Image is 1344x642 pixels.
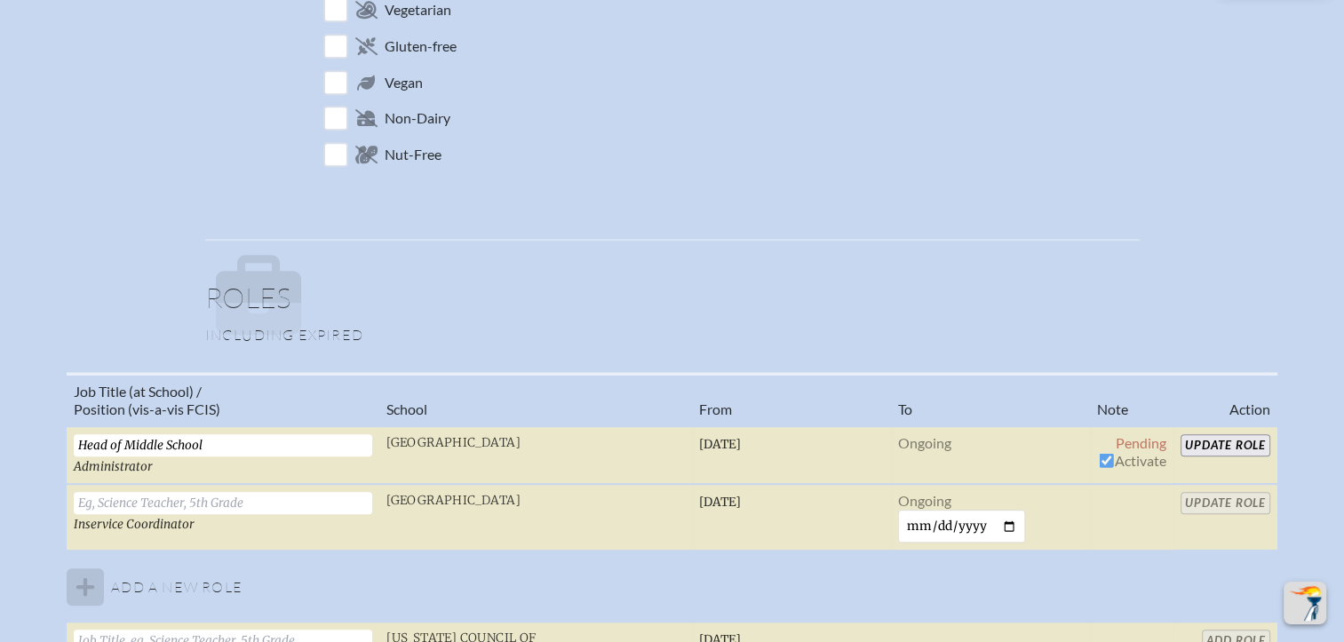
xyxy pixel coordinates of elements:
h1: Roles [205,283,1140,326]
span: Vegan [385,74,423,91]
span: Activate [1097,452,1166,469]
span: [GEOGRAPHIC_DATA] [386,493,521,508]
th: School [379,374,692,426]
span: Vegetarian [385,1,451,19]
span: [GEOGRAPHIC_DATA] [386,435,521,450]
span: Ongoing [898,434,951,451]
p: Including expired [205,326,1140,344]
span: Pending [1116,434,1166,451]
th: Job Title (at School) / Position (vis-a-vis FCIS) [67,374,379,426]
span: Administrator [74,459,153,474]
span: Gluten-free [385,37,457,55]
span: Nut-Free [385,146,441,163]
th: Action [1173,374,1277,426]
img: To the top [1287,585,1323,621]
span: [DATE] [699,437,741,452]
th: Note [1090,374,1173,426]
input: Eg, Science Teacher, 5th Grade [74,492,372,514]
th: To [891,374,1090,426]
th: From [692,374,891,426]
span: Non-Dairy [385,109,450,127]
span: Inservice Coordinator [74,517,195,532]
span: Ongoing [898,492,951,509]
button: Scroll Top [1284,582,1326,624]
input: Update Role [1181,434,1270,456]
input: Eg, Science Teacher, 5th Grade [74,434,372,456]
span: [DATE] [699,495,741,510]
